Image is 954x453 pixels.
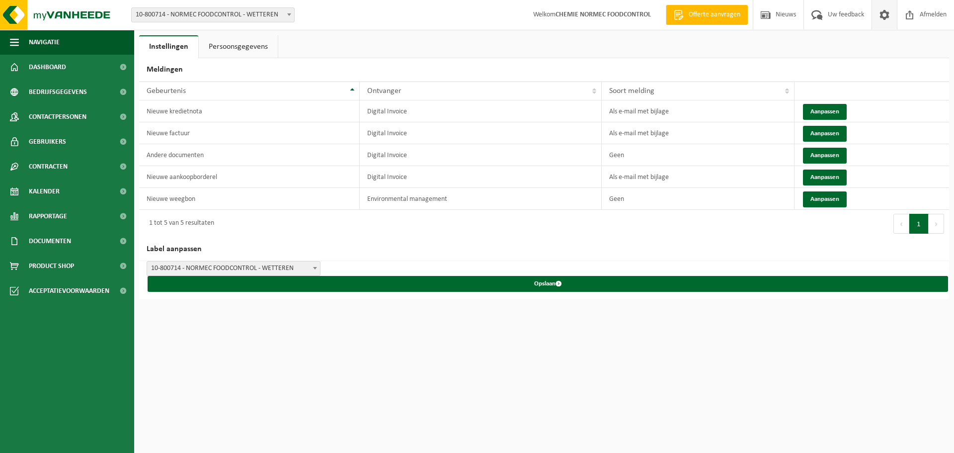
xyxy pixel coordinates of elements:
[29,179,60,204] span: Kalender
[602,188,795,210] td: Geen
[139,166,360,188] td: Nieuwe aankoopborderel
[29,154,68,179] span: Contracten
[367,87,401,95] span: Ontvanger
[139,100,360,122] td: Nieuwe kredietnota
[148,276,948,292] button: Opslaan
[803,126,847,142] button: Aanpassen
[132,8,294,22] span: 10-800714 - NORMEC FOODCONTROL - WETTEREN
[147,261,320,276] span: 10-800714 - NORMEC FOODCONTROL - WETTEREN
[360,122,602,144] td: Digital Invoice
[199,35,278,58] a: Persoonsgegevens
[602,100,795,122] td: Als e-mail met bijlage
[139,122,360,144] td: Nieuwe factuur
[609,87,654,95] span: Soort melding
[803,170,847,185] button: Aanpassen
[556,11,651,18] strong: CHEMIE NORMEC FOODCONTROL
[29,204,67,229] span: Rapportage
[686,10,743,20] span: Offerte aanvragen
[29,129,66,154] span: Gebruikers
[147,262,320,275] span: 10-800714 - NORMEC FOODCONTROL - WETTEREN
[929,214,944,234] button: Next
[602,144,795,166] td: Geen
[893,214,909,234] button: Previous
[803,148,847,164] button: Aanpassen
[139,144,360,166] td: Andere documenten
[29,229,71,254] span: Documenten
[139,238,949,261] h2: Label aanpassen
[666,5,748,25] a: Offerte aanvragen
[803,104,847,120] button: Aanpassen
[29,80,87,104] span: Bedrijfsgegevens
[139,58,949,82] h2: Meldingen
[144,215,214,233] div: 1 tot 5 van 5 resultaten
[602,166,795,188] td: Als e-mail met bijlage
[29,30,60,55] span: Navigatie
[147,87,186,95] span: Gebeurtenis
[29,55,66,80] span: Dashboard
[29,278,109,303] span: Acceptatievoorwaarden
[29,104,86,129] span: Contactpersonen
[909,214,929,234] button: 1
[360,188,602,210] td: Environmental management
[360,100,602,122] td: Digital Invoice
[139,188,360,210] td: Nieuwe weegbon
[139,35,198,58] a: Instellingen
[360,144,602,166] td: Digital Invoice
[602,122,795,144] td: Als e-mail met bijlage
[29,254,74,278] span: Product Shop
[803,191,847,207] button: Aanpassen
[131,7,295,22] span: 10-800714 - NORMEC FOODCONTROL - WETTEREN
[360,166,602,188] td: Digital Invoice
